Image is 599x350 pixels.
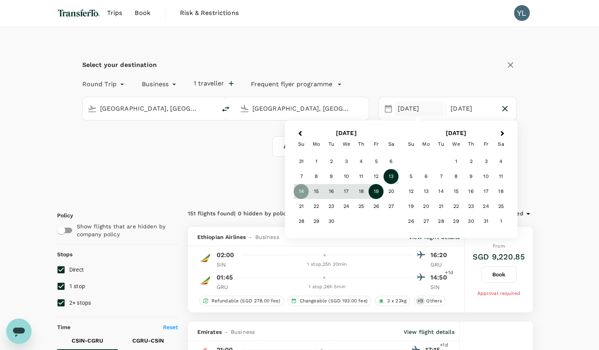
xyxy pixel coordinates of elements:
[163,323,178,331] p: Reset
[384,169,399,184] div: Choose Saturday, September 13th, 2025
[478,199,493,214] div: Choose Friday, October 24th, 2025
[324,154,339,169] div: Choose Tuesday, September 2nd, 2025
[430,273,450,282] p: 14:50
[463,154,478,169] div: Choose Thursday, October 2nd, 2025
[414,296,445,306] div: +9Others
[493,243,505,249] span: From
[403,137,418,152] div: Sunday
[188,209,360,218] div: 151 flights found | 0 hidden by policy
[142,78,178,91] div: Business
[478,137,493,152] div: Friday
[493,214,508,229] div: Choose Saturday, November 1st, 2025
[440,341,448,349] span: +1d
[384,137,399,152] div: Saturday
[324,199,339,214] div: Choose Tuesday, September 23rd, 2025
[448,169,463,184] div: Choose Wednesday, October 8th, 2025
[363,107,365,109] button: Open
[403,169,418,184] div: Choose Sunday, October 5th, 2025
[448,184,463,199] div: Choose Wednesday, October 15th, 2025
[493,154,508,169] div: Choose Saturday, October 4th, 2025
[132,337,164,344] p: CGRU - CSIN
[294,154,399,229] div: Month September, 2025
[463,184,478,199] div: Choose Thursday, October 16th, 2025
[384,154,399,169] div: Choose Saturday, September 6th, 2025
[448,199,463,214] div: Choose Wednesday, October 22nd, 2025
[309,199,324,214] div: Choose Monday, September 22nd, 2025
[418,169,433,184] div: Choose Monday, October 6th, 2025
[433,137,448,152] div: Tuesday
[369,137,384,152] div: Friday
[448,214,463,229] div: Choose Wednesday, October 29th, 2025
[246,233,255,241] span: -
[222,328,231,336] span: -
[217,250,234,260] p: 02:00
[493,137,508,152] div: Saturday
[294,137,309,152] div: Sunday
[354,137,369,152] div: Thursday
[180,8,239,18] span: Risk & Restrictions
[433,199,448,214] div: Choose Tuesday, October 21st, 2025
[473,250,525,263] h6: SGD 9,220.85
[287,296,371,306] div: Changeable (SGD 193.00 fee)
[199,296,284,306] div: Refundable (SGD 278.00 fee)
[294,169,309,184] div: Choose Sunday, September 7th, 2025
[416,298,425,304] span: + 9
[433,214,448,229] div: Choose Tuesday, October 28th, 2025
[514,5,530,21] div: YL
[354,169,369,184] div: Choose Thursday, September 11th, 2025
[251,80,332,89] p: Frequent flyer programme
[251,80,342,89] button: Frequent flyer programme
[294,154,309,169] div: Choose Sunday, August 31st, 2025
[395,101,444,117] div: [DATE]
[217,273,233,282] p: 01:45
[339,169,354,184] div: Choose Wednesday, September 10th, 2025
[418,137,433,152] div: Monday
[463,199,478,214] div: Choose Thursday, October 23rd, 2025
[294,184,309,199] div: Choose Sunday, September 14th, 2025
[309,169,324,184] div: Choose Monday, September 8th, 2025
[57,323,71,331] p: Time
[197,328,222,336] span: Emirates
[384,199,399,214] div: Choose Saturday, September 27th, 2025
[369,184,384,199] div: Choose Friday, September 19th, 2025
[445,269,453,277] span: +1d
[82,59,157,70] div: Select your destination
[448,154,463,169] div: Choose Wednesday, October 1st, 2025
[354,184,369,199] div: Choose Thursday, September 18th, 2025
[433,184,448,199] div: Choose Tuesday, October 14th, 2025
[478,169,493,184] div: Choose Friday, October 10th, 2025
[493,169,508,184] div: Choose Saturday, October 11th, 2025
[217,261,236,269] p: SIN
[369,154,384,169] div: Choose Friday, September 5th, 2025
[324,184,339,199] div: Choose Tuesday, September 16th, 2025
[82,78,126,91] div: Round Trip
[463,214,478,229] div: Choose Thursday, October 30th, 2025
[478,214,493,229] div: Choose Friday, October 31st, 2025
[418,184,433,199] div: Choose Monday, October 13th, 2025
[324,169,339,184] div: Choose Tuesday, September 9th, 2025
[297,298,371,304] span: Changeable (SGD 193.00 fee)
[241,261,413,269] div: 1 stop , 25h 20min
[375,296,410,306] div: 3 x 23kg
[291,130,401,137] h2: [DATE]
[403,199,418,214] div: Choose Sunday, October 19th, 2025
[107,8,122,18] span: Trips
[194,80,234,87] button: 1 traveller
[208,298,283,304] span: Refundable (SGD 278.00 fee)
[403,184,418,199] div: Choose Sunday, October 12th, 2025
[493,184,508,199] div: Choose Saturday, October 18th, 2025
[197,272,213,288] img: ET
[69,267,84,273] span: Direct
[339,154,354,169] div: Choose Wednesday, September 3rd, 2025
[430,261,450,269] p: GRU
[493,199,508,214] div: Choose Saturday, October 25th, 2025
[478,154,493,169] div: Choose Friday, October 3rd, 2025
[369,199,384,214] div: Choose Friday, September 26th, 2025
[324,137,339,152] div: Tuesday
[309,154,324,169] div: Choose Monday, September 1st, 2025
[69,283,85,289] span: 1 stop
[477,291,520,296] span: Approval required
[324,214,339,229] div: Choose Tuesday, September 30th, 2025
[418,214,433,229] div: Choose Monday, October 27th, 2025
[57,211,64,219] p: Policy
